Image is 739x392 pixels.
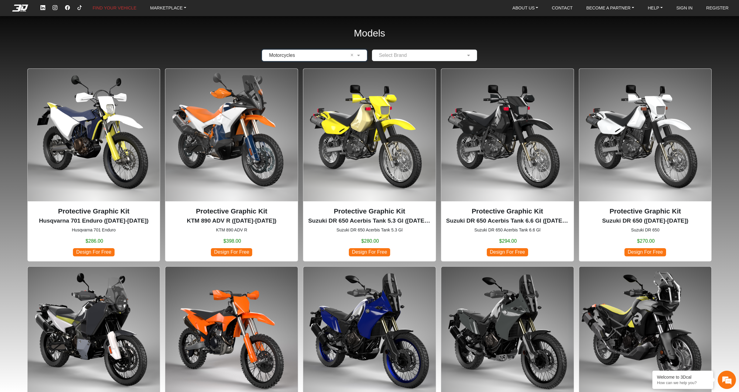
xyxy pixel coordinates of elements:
[308,227,431,233] small: Suzuki DR 650 Acerbis Tank 5.3 Gl
[170,206,293,217] p: Protective Graphic Kit
[584,227,707,233] small: Suzuki DR 650
[584,217,707,225] p: Suzuki DR 650 (1996-2024)
[165,68,298,262] div: KTM 890 ADV R
[86,238,103,245] span: $286.00
[33,206,155,217] p: Protective Graphic Kit
[148,3,189,13] a: MARKETPLACE
[579,68,712,262] div: Suzuki DR 650
[308,217,431,225] p: Suzuki DR 650 Acerbis Tank 5.3 Gl (1996-2024)
[446,227,569,233] small: Suzuki DR 650 Acerbis Tank 6.6 Gl
[7,31,16,40] div: Navigation go back
[3,190,41,195] span: Conversation
[584,3,636,13] a: BECOME A PARTNER
[441,68,574,262] div: Suzuki DR 650 Acerbis Tank 6.6 Gl
[674,3,695,13] a: SIGN IN
[549,3,575,13] a: CONTACT
[349,248,390,256] span: Design For Free
[645,3,665,13] a: HELP
[487,248,528,256] span: Design For Free
[100,3,114,18] div: Minimize live chat window
[41,32,111,40] div: Chat with us now
[223,238,241,245] span: $398.00
[303,68,436,262] div: Suzuki DR 650 Acerbis Tank 5.3 Gl
[165,69,298,201] img: 890 ADV R null2023-2025
[584,206,707,217] p: Protective Graphic Kit
[510,3,541,13] a: ABOUT US
[3,158,116,180] textarea: Type your message and hit 'Enter'
[211,248,252,256] span: Design For Free
[624,248,666,256] span: Design For Free
[170,227,293,233] small: KTM 890 ADV R
[704,3,731,13] a: REGISTER
[170,217,293,225] p: KTM 890 ADV R (2023-2025)
[441,69,574,201] img: DR 650Acerbis Tank 6.6 Gl1996-2024
[28,69,160,201] img: 701 Enduronull2016-2024
[446,217,569,225] p: Suzuki DR 650 Acerbis Tank 6.6 Gl (1996-2024)
[657,375,709,380] div: Welcome to 3Dcal
[579,69,712,201] img: DR 6501996-2024
[33,227,155,233] small: Husqvarna 701 Enduro
[90,3,139,13] a: FIND YOUR VEHICLE
[499,238,517,245] span: $294.00
[361,238,379,245] span: $280.00
[35,71,84,129] span: We're online!
[33,217,155,225] p: Husqvarna 701 Enduro (2016-2024)
[27,68,160,262] div: Husqvarna 701 Enduro
[303,69,436,201] img: DR 650Acerbis Tank 5.3 Gl1996-2024
[354,19,385,47] h2: Models
[657,380,709,385] p: How can we help you?
[41,180,78,199] div: FAQs
[73,248,114,256] span: Design For Free
[78,180,116,199] div: Articles
[308,206,431,217] p: Protective Graphic Kit
[637,238,655,245] span: $270.00
[350,52,356,59] span: Clean Field
[446,206,569,217] p: Protective Graphic Kit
